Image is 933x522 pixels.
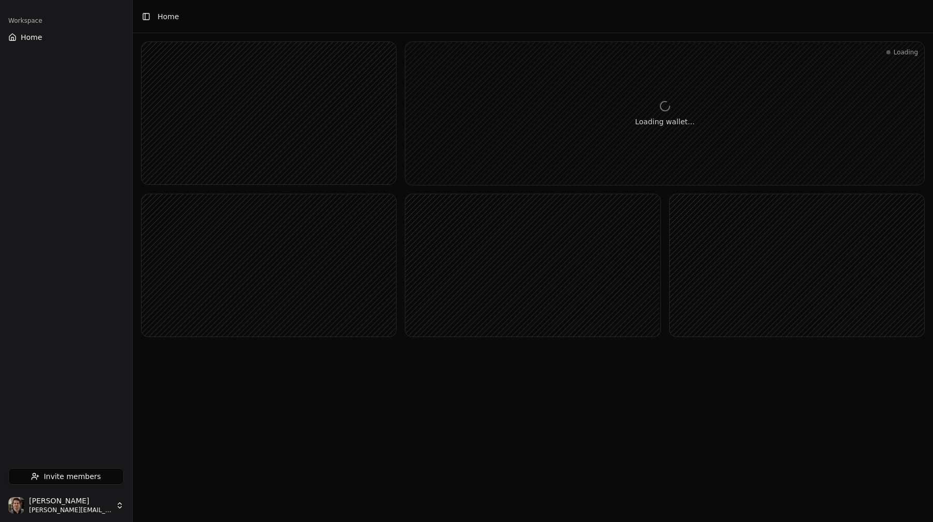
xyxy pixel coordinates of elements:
button: Jonathan Beurel[PERSON_NAME][PERSON_NAME][EMAIL_ADDRESS][DOMAIN_NAME] [4,493,128,518]
div: Loading wallet... [635,117,695,127]
span: Home [21,32,42,42]
span: [PERSON_NAME][EMAIL_ADDRESS][DOMAIN_NAME] [29,506,111,514]
span: Invite members [44,471,101,482]
div: Workspace [4,12,128,29]
nav: breadcrumb [158,11,179,22]
button: Invite members [8,468,124,485]
span: [PERSON_NAME] [29,497,111,506]
button: Home [4,29,128,46]
span: Home [158,11,179,22]
img: Jonathan Beurel [8,497,25,514]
